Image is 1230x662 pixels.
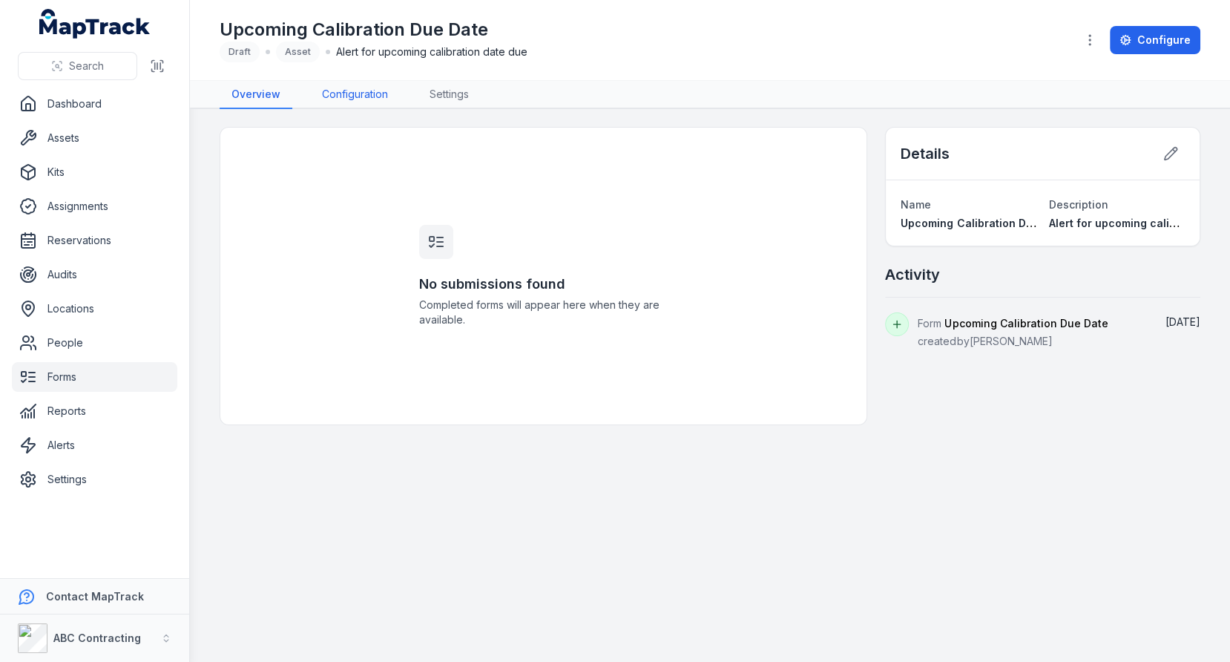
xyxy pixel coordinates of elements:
a: Forms [12,362,177,392]
time: 10/09/2025, 9:42:34 am [1165,315,1200,328]
a: Overview [220,81,292,109]
a: Configure [1110,26,1200,54]
h2: Details [901,143,950,164]
span: Search [69,59,104,73]
a: Kits [12,157,177,187]
button: Search [18,52,137,80]
div: Asset [276,42,320,62]
a: Assignments [12,191,177,221]
a: Reservations [12,226,177,255]
strong: ABC Contracting [53,632,141,644]
a: Alerts [12,430,177,460]
a: Settings [418,81,481,109]
span: Description [1049,198,1108,211]
a: Assets [12,123,177,153]
a: Configuration [310,81,400,109]
a: Audits [12,260,177,289]
div: Draft [220,42,260,62]
a: People [12,328,177,358]
a: Locations [12,294,177,324]
a: Dashboard [12,89,177,119]
a: MapTrack [39,9,151,39]
a: Settings [12,465,177,494]
span: Alert for upcoming calibration date due [336,45,527,59]
a: Reports [12,396,177,426]
strong: Contact MapTrack [46,590,144,603]
span: Completed forms will appear here when they are available. [419,298,668,327]
span: Form created by [PERSON_NAME] [918,317,1108,347]
span: Upcoming Calibration Due Date [944,317,1108,330]
span: [DATE] [1165,315,1200,328]
span: Upcoming Calibration Due Date [901,217,1066,229]
span: Name [901,198,931,211]
h1: Upcoming Calibration Due Date [220,18,527,42]
h2: Activity [885,264,940,285]
h3: No submissions found [419,274,668,295]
